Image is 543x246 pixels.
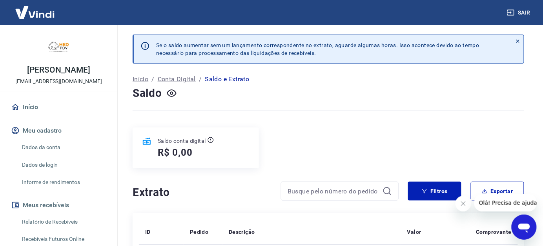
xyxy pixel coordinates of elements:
[133,86,162,101] h4: Saldo
[408,182,461,200] button: Filtros
[407,228,421,236] p: Valor
[190,228,208,236] p: Pedido
[133,185,271,200] h4: Extrato
[512,215,537,240] iframe: Botão para abrir a janela de mensagens
[9,122,108,139] button: Meu cadastro
[133,75,148,84] a: Início
[505,5,534,20] button: Sair
[288,185,379,197] input: Busque pelo número do pedido
[43,31,75,63] img: 9c3842dc-1fa9-4094-9af5-496fb0fb1fcc.jpeg
[205,75,249,84] p: Saldo e Extrato
[19,157,108,173] a: Dados de login
[474,194,537,211] iframe: Mensagem da empresa
[476,228,512,236] p: Comprovante
[156,41,479,57] p: Se o saldo aumentar sem um lançamento correspondente no extrato, aguarde algumas horas. Isso acon...
[471,182,524,200] button: Exportar
[158,75,196,84] a: Conta Digital
[158,137,206,145] p: Saldo conta digital
[456,196,471,211] iframe: Fechar mensagem
[9,98,108,116] a: Início
[151,75,154,84] p: /
[9,0,60,24] img: Vindi
[199,75,202,84] p: /
[5,5,66,12] span: Olá! Precisa de ajuda?
[27,66,90,74] p: [PERSON_NAME]
[158,146,193,159] h5: R$ 0,00
[9,197,108,214] button: Meus recebíveis
[15,77,102,86] p: [EMAIL_ADDRESS][DOMAIN_NAME]
[19,139,108,155] a: Dados da conta
[229,228,255,236] p: Descrição
[145,228,151,236] p: ID
[19,174,108,190] a: Informe de rendimentos
[19,214,108,230] a: Relatório de Recebíveis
